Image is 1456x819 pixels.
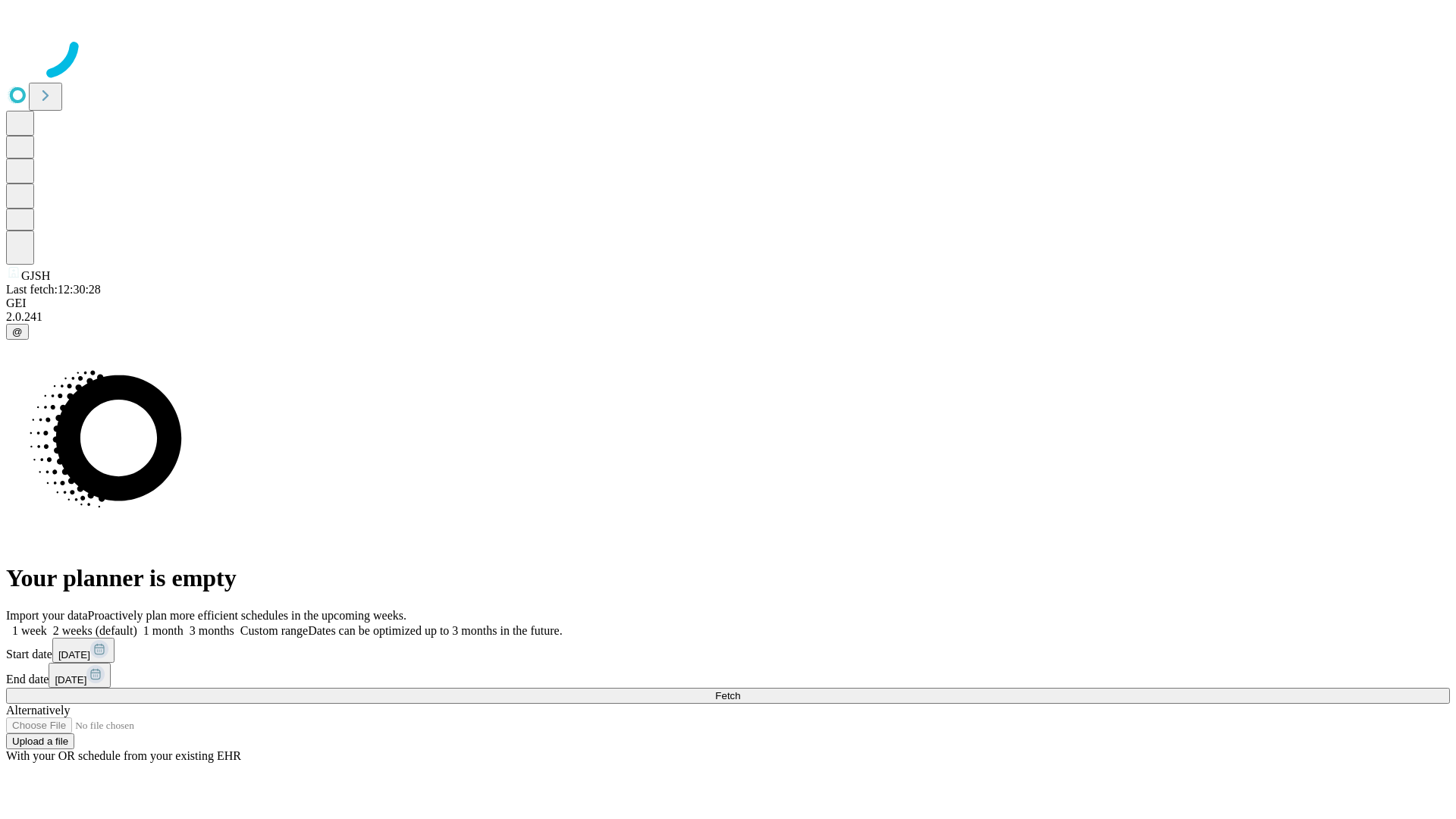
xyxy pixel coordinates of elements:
[88,609,406,622] span: Proactively plan more efficient schedules in the upcoming weeks.
[58,649,90,661] span: [DATE]
[6,324,29,340] button: @
[6,609,88,622] span: Import your data
[240,624,308,637] span: Custom range
[6,663,1450,688] div: End date
[6,749,241,762] span: With your OR schedule from your existing EHR
[715,690,740,701] span: Fetch
[6,704,70,717] span: Alternatively
[6,564,1450,592] h1: Your planner is empty
[21,269,50,282] span: GJSH
[6,310,1450,324] div: 2.0.241
[55,674,86,686] span: [DATE]
[6,688,1450,704] button: Fetch
[308,624,562,637] span: Dates can be optimized up to 3 months in the future.
[6,283,101,296] span: Last fetch: 12:30:28
[143,624,184,637] span: 1 month
[6,297,1450,310] div: GEI
[53,624,137,637] span: 2 weeks (default)
[6,733,74,749] button: Upload a file
[6,638,1450,663] div: Start date
[12,326,23,337] span: @
[49,663,111,688] button: [DATE]
[190,624,234,637] span: 3 months
[52,638,115,663] button: [DATE]
[12,624,47,637] span: 1 week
